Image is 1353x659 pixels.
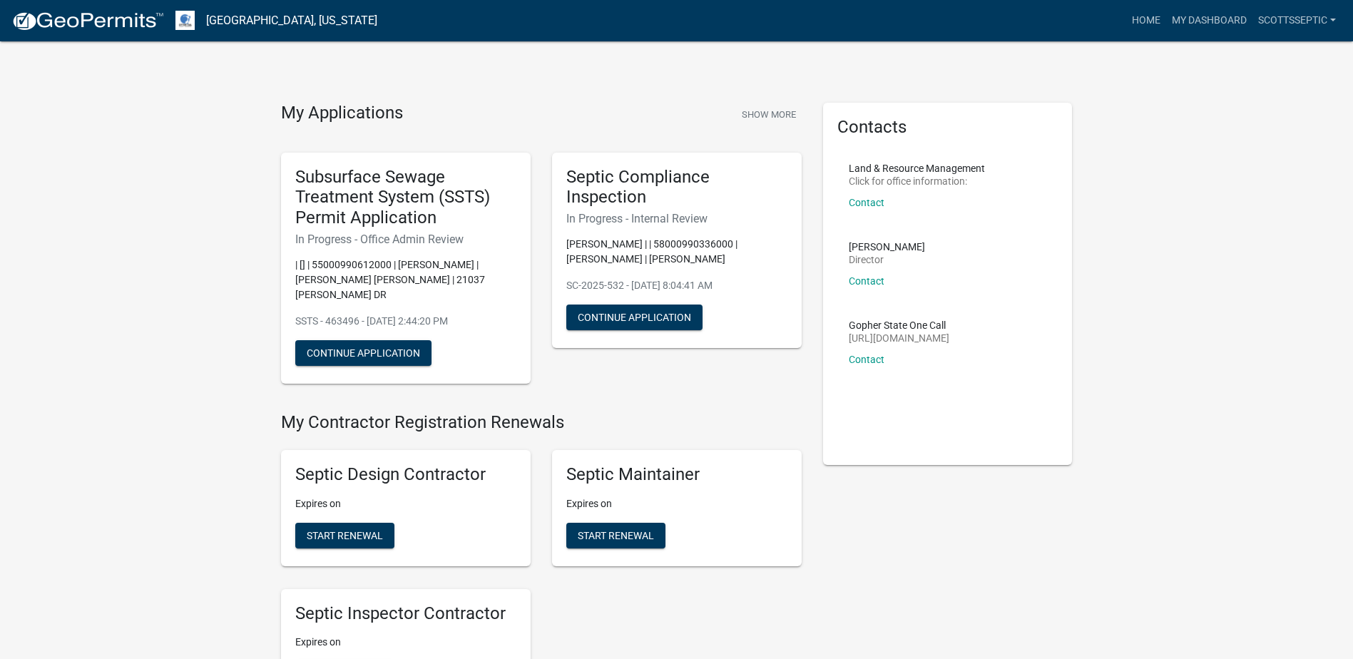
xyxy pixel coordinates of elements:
button: Show More [736,103,802,126]
h5: Septic Compliance Inspection [566,167,787,208]
a: Home [1126,7,1166,34]
h5: Contacts [837,117,1058,138]
a: Contact [849,275,884,287]
p: SC-2025-532 - [DATE] 8:04:41 AM [566,278,787,293]
p: Expires on [295,496,516,511]
p: [URL][DOMAIN_NAME] [849,333,949,343]
h5: Septic Inspector Contractor [295,603,516,624]
h6: In Progress - Office Admin Review [295,233,516,246]
span: Start Renewal [307,529,383,541]
p: [PERSON_NAME] [849,242,925,252]
p: SSTS - 463496 - [DATE] 2:44:20 PM [295,314,516,329]
p: | [] | 55000990612000 | [PERSON_NAME] | [PERSON_NAME] [PERSON_NAME] | 21037 [PERSON_NAME] DR [295,257,516,302]
a: My Dashboard [1166,7,1252,34]
h6: In Progress - Internal Review [566,212,787,225]
h5: Septic Maintainer [566,464,787,485]
button: Start Renewal [566,523,665,548]
p: Expires on [295,635,516,650]
a: [GEOGRAPHIC_DATA], [US_STATE] [206,9,377,33]
a: Contact [849,354,884,365]
button: Continue Application [566,305,703,330]
p: [PERSON_NAME] | | 58000990336000 | [PERSON_NAME] | [PERSON_NAME] [566,237,787,267]
button: Start Renewal [295,523,394,548]
p: Expires on [566,496,787,511]
p: Land & Resource Management [849,163,985,173]
a: Contact [849,197,884,208]
img: Otter Tail County, Minnesota [175,11,195,30]
h4: My Applications [281,103,403,124]
span: Start Renewal [578,529,654,541]
h4: My Contractor Registration Renewals [281,412,802,433]
a: scottsseptic [1252,7,1342,34]
h5: Subsurface Sewage Treatment System (SSTS) Permit Application [295,167,516,228]
p: Click for office information: [849,176,985,186]
p: Gopher State One Call [849,320,949,330]
h5: Septic Design Contractor [295,464,516,485]
p: Director [849,255,925,265]
button: Continue Application [295,340,432,366]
